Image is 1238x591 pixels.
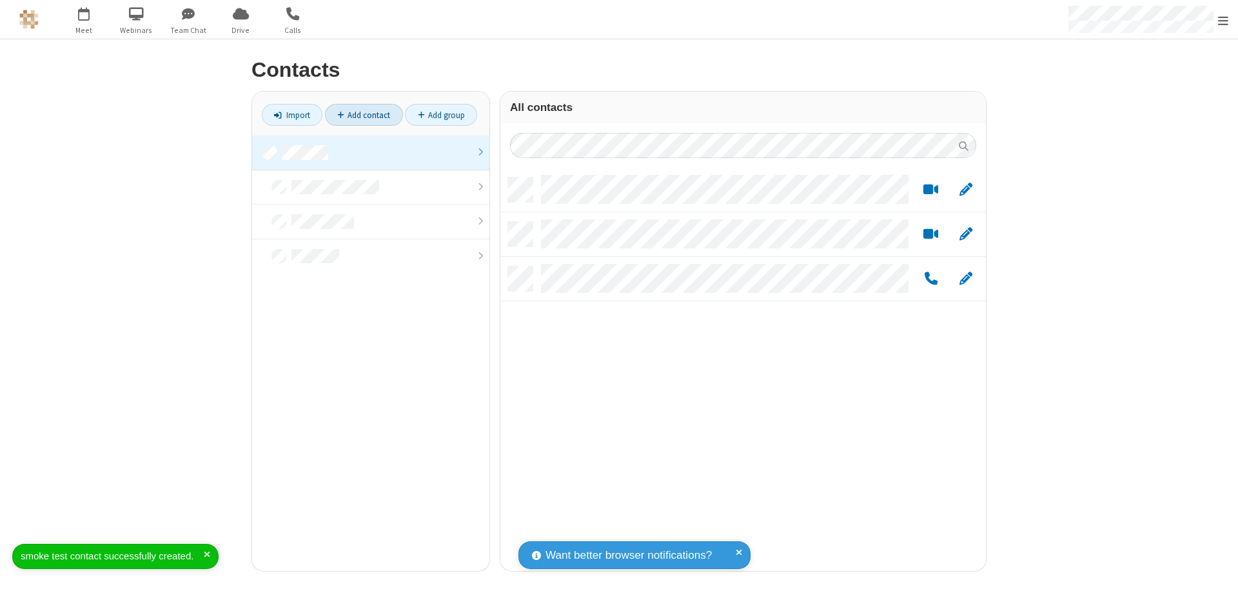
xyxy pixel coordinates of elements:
button: Edit [953,271,978,287]
span: Team Chat [164,25,213,36]
span: Meet [60,25,108,36]
h3: All contacts [510,101,976,114]
img: QA Selenium DO NOT DELETE OR CHANGE [19,10,39,29]
button: Start a video meeting [918,182,943,198]
a: Import [262,104,322,126]
button: Start a video meeting [918,226,943,243]
span: Drive [217,25,265,36]
div: smoke test contact successfully created. [21,549,204,564]
h2: Contacts [251,59,987,81]
span: Webinars [112,25,161,36]
button: Edit [953,182,978,198]
span: Want better browser notifications? [545,547,712,564]
a: Add contact [325,104,403,126]
button: Call by phone [918,271,943,287]
a: Add group [405,104,477,126]
div: grid [500,168,986,571]
span: Calls [269,25,317,36]
button: Edit [953,226,978,243]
